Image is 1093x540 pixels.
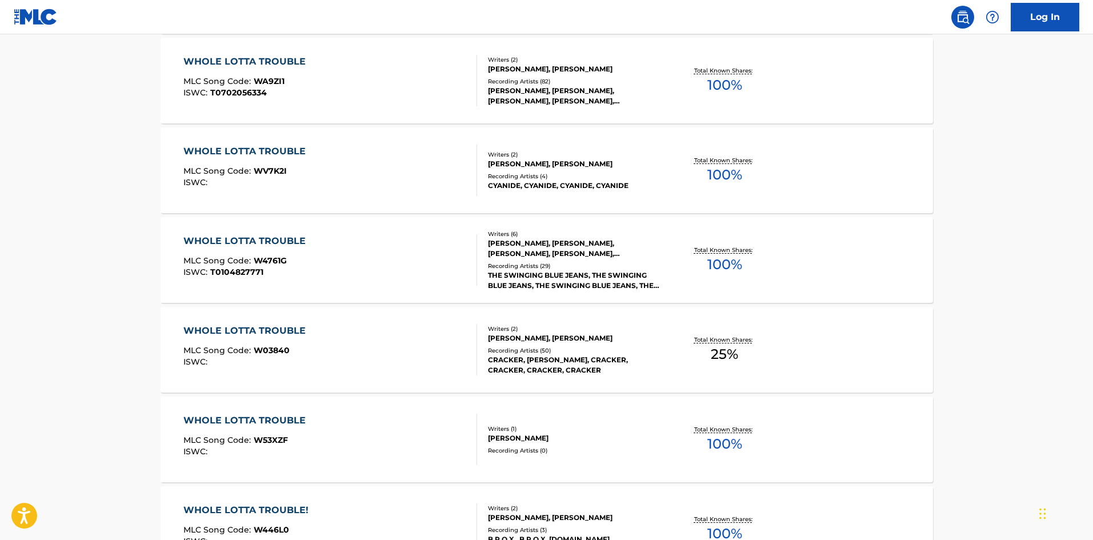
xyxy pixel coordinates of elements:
[210,267,263,277] span: T0104827771
[183,446,210,457] span: ISWC :
[488,526,660,534] div: Recording Artists ( 3 )
[707,165,742,185] span: 100 %
[183,55,311,69] div: WHOLE LOTTA TROUBLE
[183,525,254,535] span: MLC Song Code :
[254,345,290,355] span: W03840
[161,217,933,303] a: WHOLE LOTTA TROUBLEMLC Song Code:W4761GISWC:T0104827771Writers (6)[PERSON_NAME], [PERSON_NAME], [...
[488,55,660,64] div: Writers ( 2 )
[254,525,289,535] span: W446L0
[488,504,660,513] div: Writers ( 2 )
[488,425,660,433] div: Writers ( 1 )
[956,10,970,24] img: search
[183,345,254,355] span: MLC Song Code :
[488,270,660,291] div: THE SWINGING BLUE JEANS, THE SWINGING BLUE JEANS, THE SWINGING BLUE JEANS, THE SWINGING BLUE JEAN...
[488,238,660,259] div: [PERSON_NAME], [PERSON_NAME], [PERSON_NAME], [PERSON_NAME], [PERSON_NAME], [PERSON_NAME]
[161,397,933,482] a: WHOLE LOTTA TROUBLEMLC Song Code:W53XZFISWC:Writers (1)[PERSON_NAME]Recording Artists (0)Total Kn...
[694,425,755,434] p: Total Known Shares:
[183,503,314,517] div: WHOLE LOTTA TROUBLE!
[254,435,288,445] span: W53XZF
[183,87,210,98] span: ISWC :
[183,234,311,248] div: WHOLE LOTTA TROUBLE
[183,435,254,445] span: MLC Song Code :
[694,156,755,165] p: Total Known Shares:
[711,344,738,365] span: 25 %
[254,76,285,86] span: WA9ZI1
[254,166,287,176] span: WV7K2I
[951,6,974,29] a: Public Search
[210,87,267,98] span: T0702056334
[707,254,742,275] span: 100 %
[986,10,999,24] img: help
[694,515,755,523] p: Total Known Shares:
[488,325,660,333] div: Writers ( 2 )
[488,181,660,191] div: CYANIDE, CYANIDE, CYANIDE, CYANIDE
[183,177,210,187] span: ISWC :
[694,335,755,344] p: Total Known Shares:
[488,262,660,270] div: Recording Artists ( 29 )
[694,246,755,254] p: Total Known Shares:
[1011,3,1079,31] a: Log In
[488,446,660,455] div: Recording Artists ( 0 )
[488,355,660,375] div: CRACKER, [PERSON_NAME], CRACKER, CRACKER, CRACKER, CRACKER
[488,150,660,159] div: Writers ( 2 )
[183,414,311,427] div: WHOLE LOTTA TROUBLE
[183,145,311,158] div: WHOLE LOTTA TROUBLE
[254,255,287,266] span: W4761G
[488,513,660,523] div: [PERSON_NAME], [PERSON_NAME]
[183,255,254,266] span: MLC Song Code :
[707,75,742,95] span: 100 %
[161,127,933,213] a: WHOLE LOTTA TROUBLEMLC Song Code:WV7K2IISWC:Writers (2)[PERSON_NAME], [PERSON_NAME]Recording Arti...
[161,307,933,393] a: WHOLE LOTTA TROUBLEMLC Song Code:W03840ISWC:Writers (2)[PERSON_NAME], [PERSON_NAME]Recording Arti...
[14,9,58,25] img: MLC Logo
[488,172,660,181] div: Recording Artists ( 4 )
[1036,485,1093,540] iframe: Chat Widget
[183,324,311,338] div: WHOLE LOTTA TROUBLE
[488,333,660,343] div: [PERSON_NAME], [PERSON_NAME]
[488,230,660,238] div: Writers ( 6 )
[488,64,660,74] div: [PERSON_NAME], [PERSON_NAME]
[488,159,660,169] div: [PERSON_NAME], [PERSON_NAME]
[488,433,660,443] div: [PERSON_NAME]
[488,77,660,86] div: Recording Artists ( 82 )
[694,66,755,75] p: Total Known Shares:
[981,6,1004,29] div: Help
[707,434,742,454] span: 100 %
[488,346,660,355] div: Recording Artists ( 50 )
[1039,497,1046,531] div: Drag
[183,267,210,277] span: ISWC :
[183,357,210,367] span: ISWC :
[488,86,660,106] div: [PERSON_NAME], [PERSON_NAME], [PERSON_NAME], [PERSON_NAME], [PERSON_NAME]
[183,166,254,176] span: MLC Song Code :
[183,76,254,86] span: MLC Song Code :
[161,38,933,123] a: WHOLE LOTTA TROUBLEMLC Song Code:WA9ZI1ISWC:T0702056334Writers (2)[PERSON_NAME], [PERSON_NAME]Rec...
